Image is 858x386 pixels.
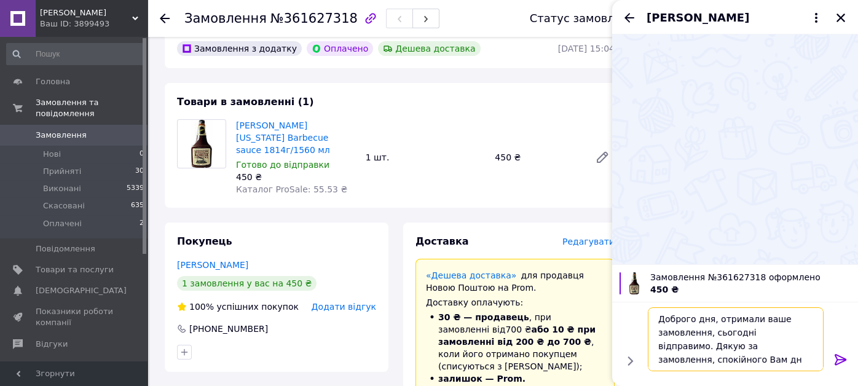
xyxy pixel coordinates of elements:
span: Товари в замовленні (1) [177,96,314,108]
button: Показати кнопки [622,353,638,369]
div: Ваш ID: 3899493 [40,18,148,30]
a: «Дешева доставка» [426,270,516,280]
span: Прийняті [43,166,81,177]
a: [PERSON_NAME] [US_STATE] Barbecue sauce 1814г/1560 мл [236,120,330,155]
button: Назад [622,10,637,25]
div: 1 шт. [361,149,490,166]
span: 30 [135,166,144,177]
span: Відгуки [36,339,68,350]
div: [PHONE_NUMBER] [188,323,269,335]
span: Замовлення [36,130,87,141]
textarea: Доброго дня, отримали ваше замовлення, сьогодні відправимо. Дякую за замовлення, спокійного Вам д [648,307,824,371]
a: Редагувати [590,145,615,170]
span: [PERSON_NAME] [647,10,749,26]
span: Замовлення та повідомлення [36,97,148,119]
div: Замовлення з додатку [177,41,302,56]
span: Покупці [36,360,69,371]
span: 100% [189,302,214,312]
span: Оплачені [43,218,82,229]
span: Каталог ProSale: 55.53 ₴ [236,184,347,194]
span: [DEMOGRAPHIC_DATA] [36,285,127,296]
span: Головна [36,76,70,87]
a: [PERSON_NAME] [177,260,248,270]
li: , при замовленні від 700 ₴ , коли його отримано покупцем (списуються з [PERSON_NAME]); [426,311,604,372]
span: 30 ₴ — продавець [438,312,529,322]
div: 450 ₴ [490,149,585,166]
span: Замовлення №361627318 оформлено [650,271,851,283]
input: Пошук [6,43,145,65]
div: 450 ₴ [236,171,356,183]
span: Редагувати [562,237,615,246]
span: 450 ₴ [650,285,679,294]
span: Виконані [43,183,81,194]
span: 2 [140,218,144,229]
span: Повідомлення [36,243,95,254]
div: Статус замовлення [530,12,643,25]
span: Бон Апетіт [40,7,132,18]
span: Нові [43,149,61,160]
div: Повернутися назад [160,12,170,25]
time: [DATE] 15:04 [558,44,615,53]
div: Доставку оплачують: [426,296,604,309]
span: 5339 [127,183,144,194]
span: 0 [140,149,144,160]
span: №361627318 [270,11,358,26]
div: для продавця Новою Поштою на Prom. [426,269,604,294]
img: 5421221547_w100_h100_sous-barbekyu-mississippi.jpg [629,272,639,294]
span: Показники роботи компанії [36,306,114,328]
span: Готово до відправки [236,160,329,170]
span: Замовлення [184,11,267,26]
span: Товари та послуги [36,264,114,275]
span: Скасовані [43,200,85,211]
span: залишок — Prom. [438,374,525,384]
img: Соус барбекю MISSISSIPPI Barbecue sauce 1814г/1560 мл [191,120,213,168]
span: Додати відгук [312,302,376,312]
div: Оплачено [307,41,373,56]
span: Доставка [415,235,469,247]
button: [PERSON_NAME] [647,10,824,26]
span: 635 [131,200,144,211]
div: успішних покупок [177,301,299,313]
div: 1 замовлення у вас на 450 ₴ [177,276,317,291]
div: Дешева доставка [378,41,480,56]
button: Закрити [833,10,848,25]
span: Покупець [177,235,232,247]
